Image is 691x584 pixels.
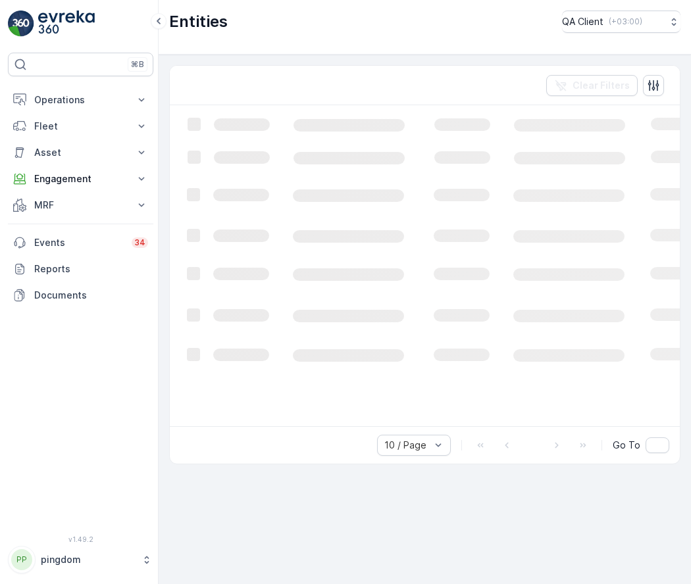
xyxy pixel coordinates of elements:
p: Entities [169,11,228,32]
p: Operations [34,93,127,107]
div: PP [11,549,32,570]
a: Documents [8,282,153,308]
p: 34 [134,237,145,248]
button: Fleet [8,113,153,139]
a: Events34 [8,230,153,256]
p: Asset [34,146,127,159]
p: Events [34,236,124,249]
p: Documents [34,289,148,302]
p: Fleet [34,120,127,133]
button: QA Client(+03:00) [562,11,680,33]
p: ( +03:00 ) [609,16,642,27]
p: Clear Filters [573,79,630,92]
button: PPpingdom [8,546,153,573]
p: Reports [34,262,148,276]
p: ⌘B [131,59,144,70]
p: Engagement [34,172,127,185]
span: Go To [613,439,640,452]
button: Asset [8,139,153,166]
button: Clear Filters [546,75,638,96]
button: Engagement [8,166,153,192]
p: QA Client [562,15,603,28]
a: Reports [8,256,153,282]
p: MRF [34,199,127,212]
span: v 1.49.2 [8,535,153,543]
button: MRF [8,192,153,218]
p: pingdom [41,553,135,566]
img: logo_light-DOdMpM7g.png [38,11,95,37]
img: logo [8,11,34,37]
button: Operations [8,87,153,113]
